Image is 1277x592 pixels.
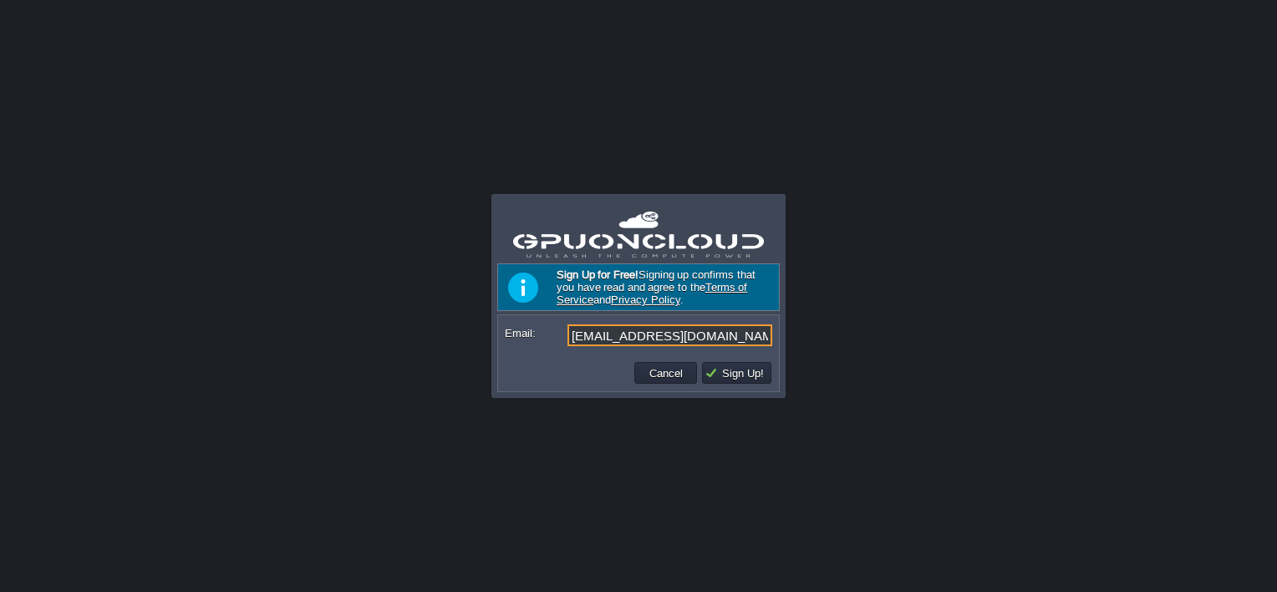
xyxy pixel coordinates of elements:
[611,293,680,306] a: Privacy Policy
[497,263,780,311] div: Signing up confirms that you have read and agree to the and .
[505,324,566,342] label: Email:
[557,268,638,281] b: Sign Up for Free!
[513,212,764,258] img: GPUonCLOUD
[705,365,769,380] button: Sign Up!
[557,281,747,306] a: Terms of Service
[644,365,688,380] button: Cancel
